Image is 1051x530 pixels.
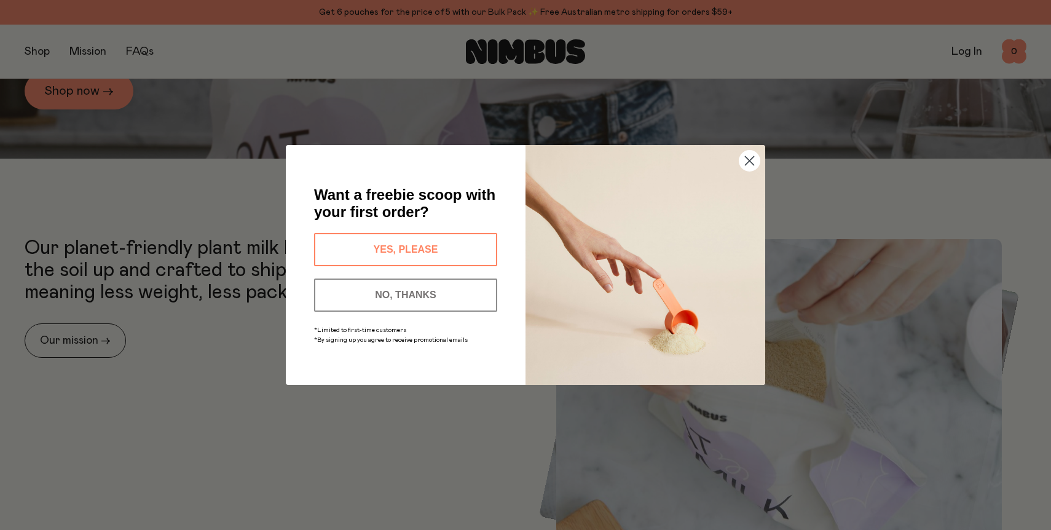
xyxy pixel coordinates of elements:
[314,186,495,220] span: Want a freebie scoop with your first order?
[314,337,468,343] span: *By signing up you agree to receive promotional emails
[739,150,760,172] button: Close dialog
[314,233,497,266] button: YES, PLEASE
[314,327,406,333] span: *Limited to first-time customers
[525,145,765,385] img: c0d45117-8e62-4a02-9742-374a5db49d45.jpeg
[314,279,497,312] button: NO, THANKS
